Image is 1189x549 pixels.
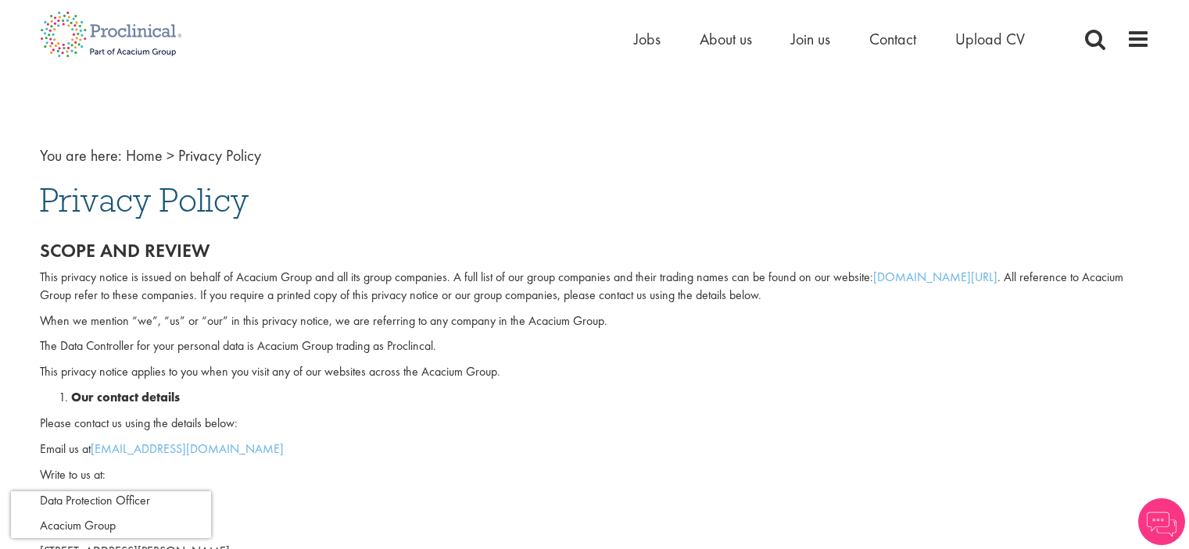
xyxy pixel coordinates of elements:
a: [EMAIL_ADDRESS][DOMAIN_NAME] [91,440,284,457]
span: Privacy Policy [178,145,261,166]
p: Data Protection Officer [40,492,1150,510]
img: Chatbot [1138,498,1185,545]
p: Please contact us using the details below: [40,415,1150,433]
p: This privacy notice is issued on behalf of Acacium Group and all its group companies. A full list... [40,269,1150,305]
p: Write to us at: [40,466,1150,484]
a: About us [700,29,752,49]
p: Email us at [40,440,1150,458]
p: When we mention “we”, “us” or “our” in this privacy notice, we are referring to any company in th... [40,312,1150,330]
a: Upload CV [955,29,1025,49]
h2: Scope and review [40,241,1150,261]
p: Acacium Group [40,517,1150,535]
iframe: reCAPTCHA [11,491,211,538]
a: [DOMAIN_NAME][URL] [873,269,997,285]
p: The Data Controller for your personal data is Acacium Group trading as Proclincal. [40,337,1150,355]
strong: Our contact details [71,389,180,405]
p: This privacy notice applies to you when you visit any of our websites across the Acacium Group. [40,363,1150,381]
a: Join us [791,29,830,49]
a: breadcrumb link [126,145,163,166]
span: > [167,145,174,166]
span: You are here: [40,145,122,166]
a: Jobs [634,29,661,49]
a: Contact [869,29,916,49]
span: Privacy Policy [40,179,249,221]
